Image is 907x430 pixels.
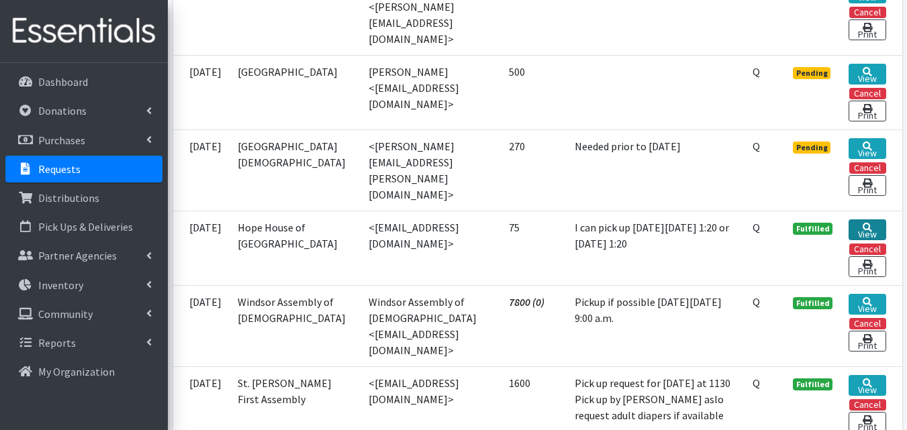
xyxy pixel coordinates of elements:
[38,104,87,117] p: Donations
[849,138,886,159] a: View
[38,75,88,89] p: Dashboard
[501,55,567,129] td: 500
[230,211,361,285] td: Hope House of [GEOGRAPHIC_DATA]
[793,142,831,154] span: Pending
[849,7,886,18] button: Cancel
[849,331,886,352] a: Print
[753,140,760,153] abbr: Quantity
[567,285,745,366] td: Pickup if possible [DATE][DATE] 9:00 a.m.
[5,156,162,182] a: Requests
[793,297,833,309] span: Fulfilled
[501,285,567,366] td: 7800 (0)
[38,249,117,262] p: Partner Agencies
[5,358,162,385] a: My Organization
[230,55,361,129] td: [GEOGRAPHIC_DATA]
[173,55,230,129] td: [DATE]
[38,307,93,321] p: Community
[849,399,886,411] button: Cancel
[849,162,886,174] button: Cancel
[753,376,760,390] abbr: Quantity
[501,211,567,285] td: 75
[567,129,745,211] td: Needed prior to [DATE]
[173,211,230,285] td: [DATE]
[849,244,886,255] button: Cancel
[5,9,162,54] img: HumanEssentials
[849,318,886,329] button: Cancel
[361,129,501,211] td: <[PERSON_NAME][EMAIL_ADDRESS][PERSON_NAME][DOMAIN_NAME]>
[753,221,760,234] abbr: Quantity
[38,365,115,378] p: My Organization
[793,67,831,79] span: Pending
[173,129,230,211] td: [DATE]
[567,211,745,285] td: I can pick up [DATE][DATE] 1:20 or [DATE] 1:20
[38,278,83,292] p: Inventory
[173,285,230,366] td: [DATE]
[230,129,361,211] td: [GEOGRAPHIC_DATA][DEMOGRAPHIC_DATA]
[501,129,567,211] td: 270
[5,329,162,356] a: Reports
[849,256,886,277] a: Print
[849,219,886,240] a: View
[5,213,162,240] a: Pick Ups & Deliveries
[361,285,501,366] td: Windsor Assembly of [DEMOGRAPHIC_DATA] <[EMAIL_ADDRESS][DOMAIN_NAME]>
[849,19,886,40] a: Print
[5,184,162,211] a: Distributions
[361,55,501,129] td: [PERSON_NAME] <[EMAIL_ADDRESS][DOMAIN_NAME]>
[849,101,886,121] a: Print
[38,191,99,205] p: Distributions
[38,220,133,233] p: Pick Ups & Deliveries
[5,97,162,124] a: Donations
[753,295,760,309] abbr: Quantity
[5,301,162,327] a: Community
[753,65,760,78] abbr: Quantity
[849,64,886,85] a: View
[849,175,886,196] a: Print
[849,88,886,99] button: Cancel
[38,336,76,350] p: Reports
[5,272,162,299] a: Inventory
[361,211,501,285] td: <[EMAIL_ADDRESS][DOMAIN_NAME]>
[793,378,833,390] span: Fulfilled
[849,294,886,315] a: View
[38,133,85,147] p: Purchases
[5,68,162,95] a: Dashboard
[849,375,886,396] a: View
[230,285,361,366] td: Windsor Assembly of [DEMOGRAPHIC_DATA]
[5,127,162,154] a: Purchases
[38,162,81,176] p: Requests
[5,242,162,269] a: Partner Agencies
[793,223,833,235] span: Fulfilled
